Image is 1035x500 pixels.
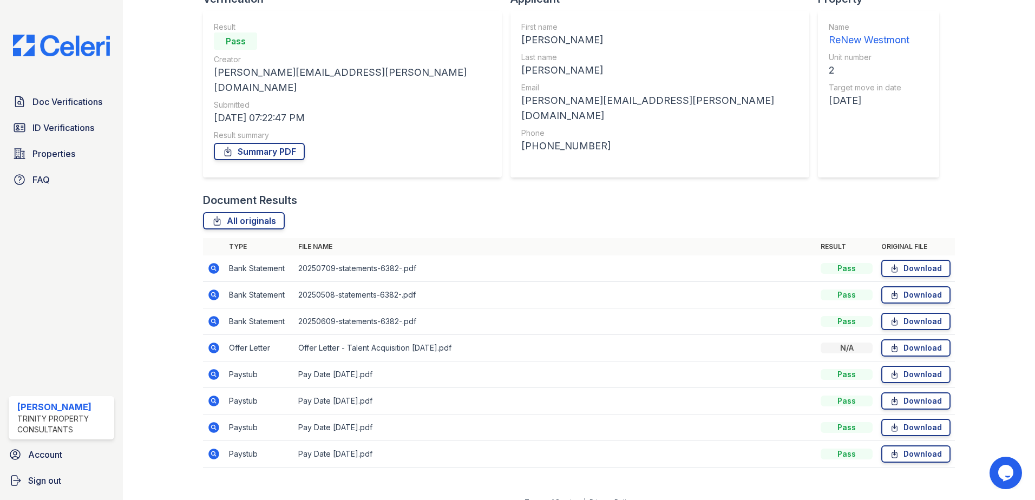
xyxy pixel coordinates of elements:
div: [DATE] [829,93,909,108]
div: Result summary [214,130,491,141]
th: File name [294,238,816,255]
td: Paystub [225,415,294,441]
td: Paystub [225,441,294,468]
td: Bank Statement [225,255,294,282]
a: Summary PDF [214,143,305,160]
td: Offer Letter [225,335,294,361]
div: Pass [821,316,873,327]
div: [PERSON_NAME] [521,32,798,48]
span: FAQ [32,173,50,186]
a: Download [881,260,951,277]
td: Bank Statement [225,282,294,308]
span: Sign out [28,474,61,487]
a: Download [881,313,951,330]
div: [PERSON_NAME] [17,400,110,413]
a: Download [881,392,951,410]
div: Document Results [203,193,297,208]
td: 20250609-statements-6382-.pdf [294,308,816,335]
div: Result [214,22,491,32]
a: Download [881,445,951,463]
div: 2 [829,63,909,78]
a: Download [881,419,951,436]
span: Account [28,448,62,461]
div: Submitted [214,100,491,110]
div: Pass [821,449,873,459]
td: Pay Date [DATE].pdf [294,388,816,415]
div: Creator [214,54,491,65]
th: Type [225,238,294,255]
iframe: chat widget [990,457,1024,489]
a: Download [881,366,951,383]
td: Offer Letter - Talent Acquisition [DATE].pdf [294,335,816,361]
div: Unit number [829,52,909,63]
div: Pass [214,32,257,50]
td: Bank Statement [225,308,294,335]
span: ID Verifications [32,121,94,134]
div: Pass [821,422,873,433]
a: Properties [9,143,114,165]
a: Account [4,444,119,465]
div: [PHONE_NUMBER] [521,139,798,154]
a: FAQ [9,169,114,190]
span: Doc Verifications [32,95,102,108]
th: Result [816,238,877,255]
div: [PERSON_NAME][EMAIL_ADDRESS][PERSON_NAME][DOMAIN_NAME] [521,93,798,123]
div: N/A [821,343,873,353]
td: 20250508-statements-6382-.pdf [294,282,816,308]
div: [PERSON_NAME][EMAIL_ADDRESS][PERSON_NAME][DOMAIN_NAME] [214,65,491,95]
div: ReNew Westmont [829,32,909,48]
td: Paystub [225,388,294,415]
th: Original file [877,238,955,255]
a: ID Verifications [9,117,114,139]
div: Target move in date [829,82,909,93]
div: Phone [521,128,798,139]
img: CE_Logo_Blue-a8612792a0a2168367f1c8372b55b34899dd931a85d93a1a3d3e32e68fde9ad4.png [4,35,119,56]
a: Doc Verifications [9,91,114,113]
div: Email [521,82,798,93]
div: Last name [521,52,798,63]
td: Pay Date [DATE].pdf [294,415,816,441]
div: Pass [821,290,873,300]
div: First name [521,22,798,32]
div: Pass [821,369,873,380]
div: Trinity Property Consultants [17,413,110,435]
a: All originals [203,212,285,229]
td: Pay Date [DATE].pdf [294,361,816,388]
a: Sign out [4,470,119,491]
div: Name [829,22,909,32]
a: Download [881,286,951,304]
div: [DATE] 07:22:47 PM [214,110,491,126]
a: Download [881,339,951,357]
td: Paystub [225,361,294,388]
td: 20250709-statements-6382-.pdf [294,255,816,282]
td: Pay Date [DATE].pdf [294,441,816,468]
a: Name ReNew Westmont [829,22,909,48]
div: Pass [821,396,873,406]
div: [PERSON_NAME] [521,63,798,78]
span: Properties [32,147,75,160]
div: Pass [821,263,873,274]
